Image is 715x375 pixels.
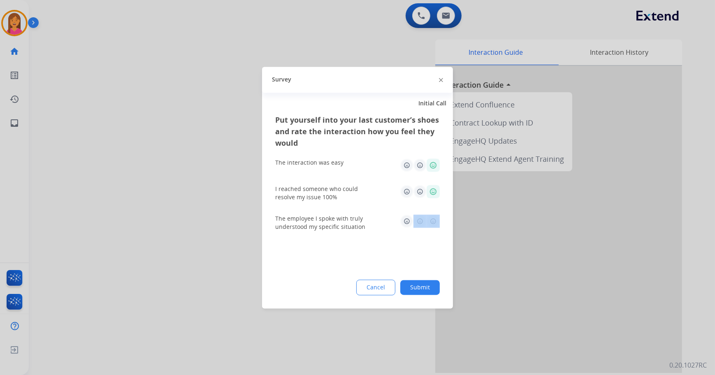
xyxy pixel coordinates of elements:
[275,214,374,231] div: The employee I spoke with truly understood my specific situation
[275,114,440,149] h3: Put yourself into your last customer’s shoes and rate the interaction how you feel they would
[272,76,291,84] span: Survey
[669,360,707,370] p: 0.20.1027RC
[400,280,440,295] button: Submit
[356,280,395,295] button: Cancel
[275,185,374,201] div: I reached someone who could resolve my issue 100%
[418,99,446,107] span: Initial Call
[275,158,344,167] div: The interaction was easy
[439,78,443,82] img: close-button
